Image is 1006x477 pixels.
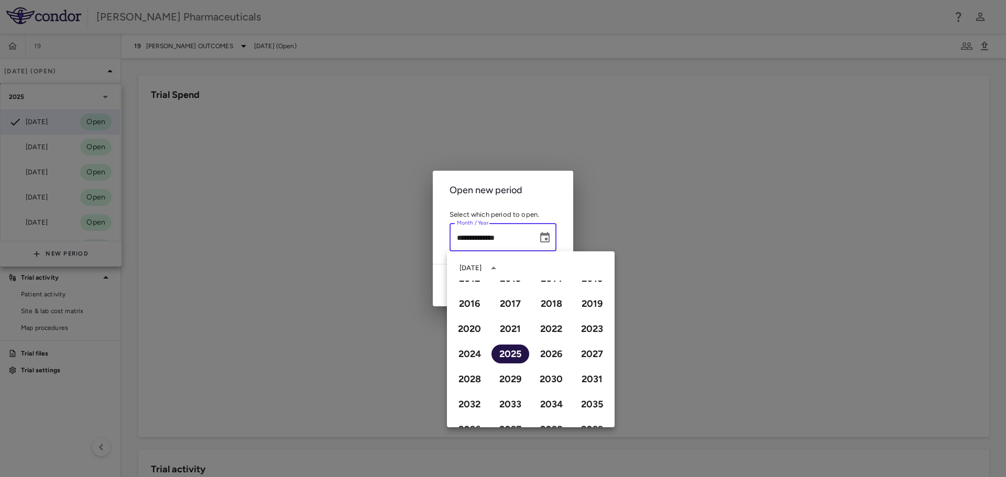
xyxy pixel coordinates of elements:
button: 2032 [451,395,488,414]
button: 2018 [532,294,570,313]
button: 2024 [451,345,488,363]
button: 2028 [451,370,488,389]
button: year view is open, switch to calendar view [485,259,502,277]
button: 2034 [532,395,570,414]
button: 2023 [573,319,611,338]
p: Select which period to open. [450,210,556,219]
button: 2026 [532,345,570,363]
button: 2038 [532,420,570,439]
button: 2029 [491,370,529,389]
button: 2025 [491,345,529,363]
button: 2022 [532,319,570,338]
button: 2033 [491,395,529,414]
button: 2020 [451,319,488,338]
button: 2031 [573,370,611,389]
button: 2036 [451,420,488,439]
button: 2017 [491,294,529,313]
h2: Open new period [433,171,573,210]
button: 2039 [573,420,611,439]
label: Month / Year [457,219,489,228]
div: [DATE] [460,263,482,273]
button: 2035 [573,395,611,414]
button: 2016 [451,294,488,313]
button: 2021 [491,319,529,338]
button: 2027 [573,345,611,363]
button: Choose date, selected date is Sep 2, 2025 [534,227,555,248]
button: 2037 [491,420,529,439]
button: 2030 [532,370,570,389]
button: 2019 [573,294,611,313]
